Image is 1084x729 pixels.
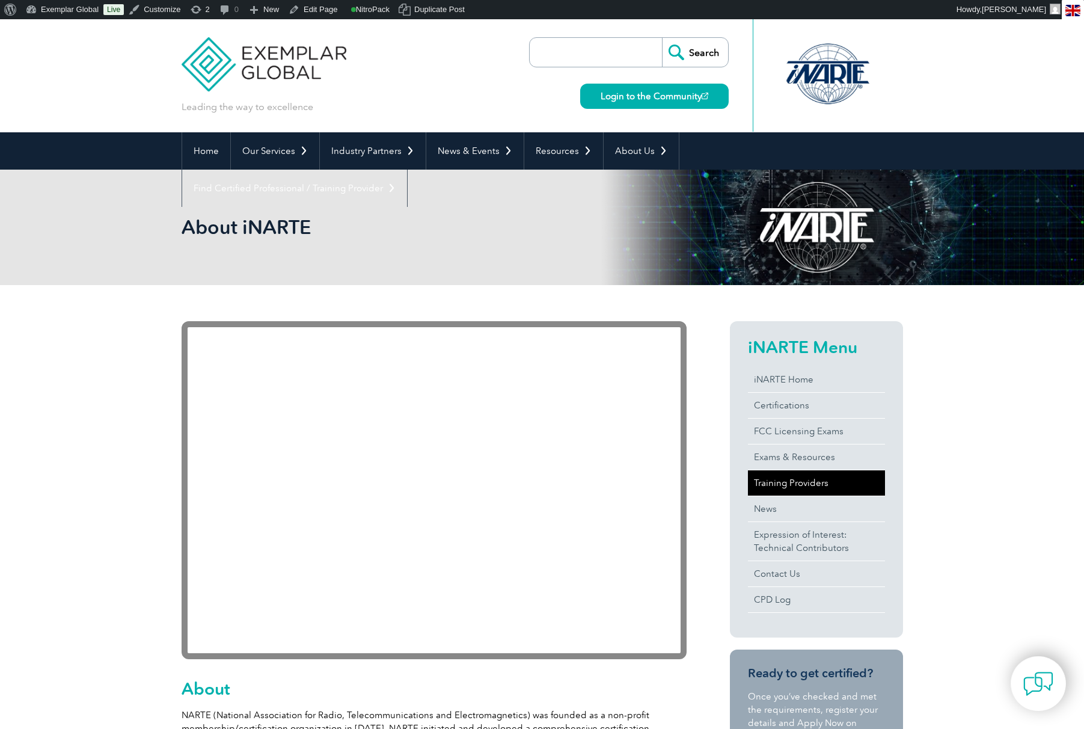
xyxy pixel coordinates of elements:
[748,522,885,561] a: Expression of Interest:Technical Contributors
[524,132,603,170] a: Resources
[748,337,885,357] h2: iNARTE Menu
[182,218,687,237] h2: About iNARTE
[748,419,885,444] a: FCC Licensing Exams
[748,561,885,586] a: Contact Us
[182,19,347,91] img: Exemplar Global
[426,132,524,170] a: News & Events
[182,170,407,207] a: Find Certified Professional / Training Provider
[1023,669,1053,699] img: contact-chat.png
[748,444,885,470] a: Exams & Resources
[103,4,124,15] a: Live
[748,666,885,681] h3: Ready to get certified?
[231,132,319,170] a: Our Services
[748,587,885,612] a: CPD Log
[748,367,885,392] a: iNARTE Home
[182,679,687,698] h2: About
[182,321,687,659] iframe: YouTube video player
[748,470,885,496] a: Training Providers
[320,132,426,170] a: Industry Partners
[182,132,230,170] a: Home
[580,84,729,109] a: Login to the Community
[748,496,885,521] a: News
[702,93,708,99] img: open_square.png
[1065,5,1080,16] img: en
[182,100,313,114] p: Leading the way to excellence
[748,393,885,418] a: Certifications
[662,38,728,67] input: Search
[982,5,1046,14] span: [PERSON_NAME]
[604,132,679,170] a: About Us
